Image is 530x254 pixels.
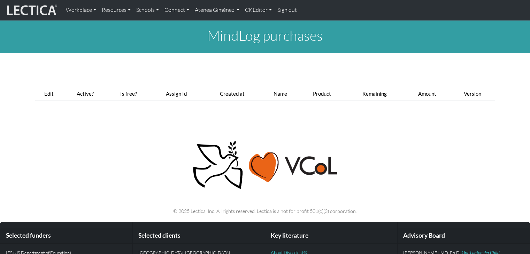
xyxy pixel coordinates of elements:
[107,87,150,101] th: Is free?
[162,3,192,17] a: Connect
[242,3,275,17] a: CKEditor
[0,228,132,244] div: Selected funders
[345,87,404,101] th: Remaining
[39,207,491,215] p: © 2025 Lectica, Inc. All rights reserved. Lectica is a not for profit 501(c)(3) corporation.
[299,87,345,101] th: Product
[35,87,63,101] th: Edit
[99,3,133,17] a: Resources
[151,87,202,101] th: Assign Id
[265,228,397,244] div: Key literature
[398,228,530,244] div: Advisory Board
[450,87,495,101] th: Version
[5,3,57,17] img: lecticalive
[133,228,265,244] div: Selected clients
[202,87,262,101] th: Created at
[262,87,299,101] th: Name
[192,3,242,17] a: Atenea Giménez
[191,140,340,190] img: Peace, love, VCoL
[63,3,99,17] a: Workplace
[404,87,450,101] th: Amount
[133,3,162,17] a: Schools
[275,3,300,17] a: Sign out
[63,87,107,101] th: Active?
